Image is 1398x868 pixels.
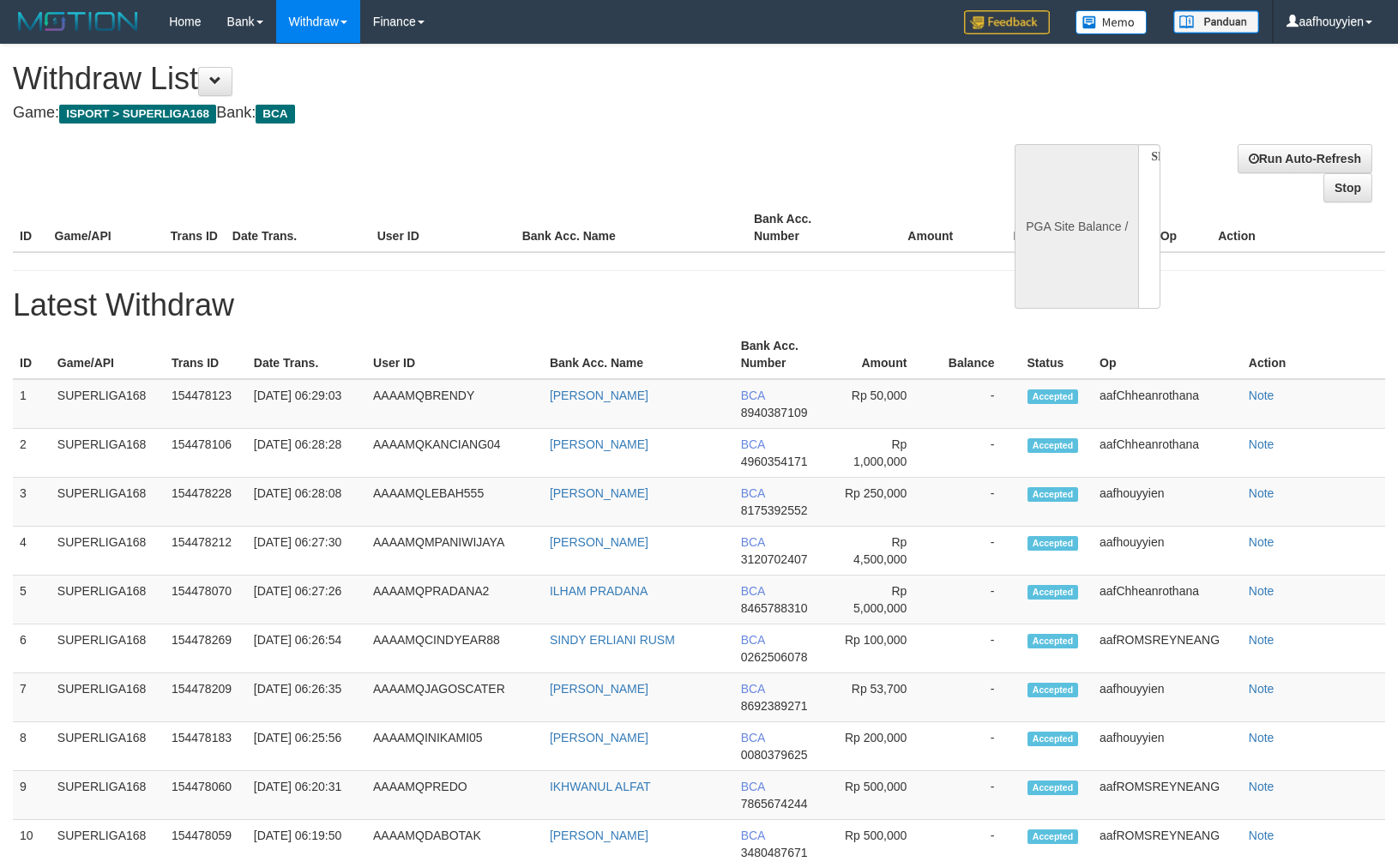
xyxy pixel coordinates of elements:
span: BCA [741,535,765,549]
span: Accepted [1027,438,1079,453]
span: 7865674244 [741,797,808,811]
th: Date Trans. [226,203,371,252]
span: 0262506078 [741,650,808,664]
a: Stop [1323,173,1372,202]
td: [DATE] 06:27:26 [247,576,366,624]
td: 3 [13,478,51,527]
a: [PERSON_NAME] [550,682,648,696]
td: 7 [13,673,51,722]
td: [DATE] 06:29:03 [247,379,366,429]
span: BCA [741,584,765,598]
td: AAAAMQMPANIWIJAYA [366,527,543,576]
td: aafChheanrothana [1093,379,1242,429]
th: Amount [863,203,979,252]
td: - [932,429,1020,478]
th: Game/API [48,203,164,252]
span: 8692389271 [741,699,808,713]
td: 2 [13,429,51,478]
h4: Game: Bank: [13,105,915,122]
th: Bank Acc. Name [543,330,734,379]
td: aafhouyyien [1093,673,1242,722]
th: Balance [932,330,1020,379]
td: - [932,722,1020,771]
th: Bank Acc. Number [734,330,829,379]
span: BCA [741,633,765,647]
span: Accepted [1027,585,1079,600]
td: Rp 1,000,000 [829,429,932,478]
td: [DATE] 06:20:31 [247,771,366,820]
a: Run Auto-Refresh [1238,144,1372,173]
td: Rp 4,500,000 [829,527,932,576]
td: SUPERLIGA168 [51,576,165,624]
a: [PERSON_NAME] [550,437,648,451]
th: Op [1093,330,1242,379]
span: BCA [741,731,765,744]
td: 154478209 [165,673,247,722]
span: 3480487671 [741,846,808,859]
td: aafChheanrothana [1093,429,1242,478]
td: AAAAMQCINDYEAR88 [366,624,543,673]
td: SUPERLIGA168 [51,379,165,429]
span: 3120702407 [741,552,808,566]
th: User ID [366,330,543,379]
a: SINDY ERLIANI RUSM [550,633,675,647]
td: aafROMSREYNEANG [1093,624,1242,673]
td: AAAAMQJAGOSCATER [366,673,543,722]
a: Note [1249,731,1274,744]
span: BCA [741,829,765,842]
td: 1 [13,379,51,429]
td: 154478060 [165,771,247,820]
td: [DATE] 06:28:08 [247,478,366,527]
span: 8175392552 [741,503,808,517]
td: Rp 50,000 [829,379,932,429]
th: Balance [979,203,1085,252]
span: 8940387109 [741,406,808,419]
a: Note [1249,584,1274,598]
span: 4960354171 [741,455,808,468]
span: 8465788310 [741,601,808,615]
td: Rp 250,000 [829,478,932,527]
a: [PERSON_NAME] [550,731,648,744]
span: BCA [741,437,765,451]
a: Note [1249,535,1274,549]
th: Action [1211,203,1385,252]
td: [DATE] 06:28:28 [247,429,366,478]
span: BCA [741,486,765,500]
td: [DATE] 06:26:35 [247,673,366,722]
a: Note [1249,682,1274,696]
img: Button%20Memo.svg [1076,10,1148,34]
td: [DATE] 06:26:54 [247,624,366,673]
img: panduan.png [1173,10,1259,33]
span: Accepted [1027,781,1079,795]
td: - [932,527,1020,576]
th: Bank Acc. Number [747,203,863,252]
a: [PERSON_NAME] [550,486,648,500]
td: Rp 500,000 [829,771,932,820]
th: ID [13,330,51,379]
td: AAAAMQPREDO [366,771,543,820]
td: 154478228 [165,478,247,527]
td: AAAAMQBRENDY [366,379,543,429]
td: aafhouyyien [1093,527,1242,576]
a: [PERSON_NAME] [550,535,648,549]
td: aafChheanrothana [1093,576,1242,624]
td: - [932,673,1020,722]
td: 4 [13,527,51,576]
span: BCA [256,105,294,124]
th: Bank Acc. Name [515,203,747,252]
td: 154478123 [165,379,247,429]
h1: Withdraw List [13,62,915,96]
td: SUPERLIGA168 [51,722,165,771]
span: BCA [741,682,765,696]
td: 9 [13,771,51,820]
td: Rp 5,000,000 [829,576,932,624]
td: aafROMSREYNEANG [1093,771,1242,820]
span: Accepted [1027,829,1079,844]
a: ILHAM PRADANA [550,584,648,598]
td: 154478269 [165,624,247,673]
td: aafhouyyien [1093,478,1242,527]
a: IKHWANUL ALFAT [550,780,651,793]
td: SUPERLIGA168 [51,527,165,576]
th: Status [1021,330,1093,379]
img: Feedback.jpg [964,10,1050,34]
